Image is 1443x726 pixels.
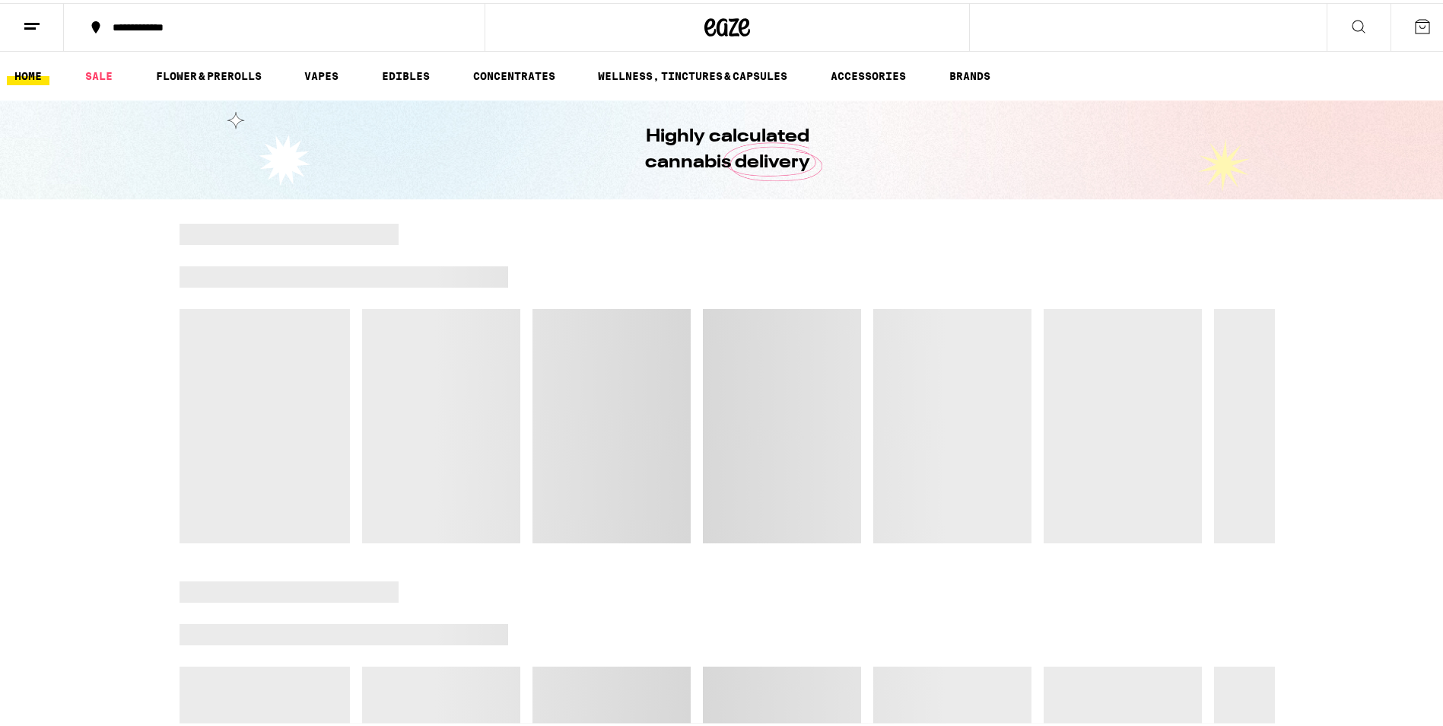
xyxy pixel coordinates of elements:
a: HOME [7,64,49,82]
a: WELLNESS, TINCTURES & CAPSULES [590,64,795,82]
h1: Highly calculated cannabis delivery [602,121,853,173]
a: FLOWER & PREROLLS [148,64,269,82]
a: VAPES [297,64,346,82]
a: EDIBLES [374,64,437,82]
a: CONCENTRATES [466,64,563,82]
a: ACCESSORIES [823,64,914,82]
a: SALE [78,64,120,82]
span: Hi. Need any help? [9,11,110,23]
a: BRANDS [942,64,998,82]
